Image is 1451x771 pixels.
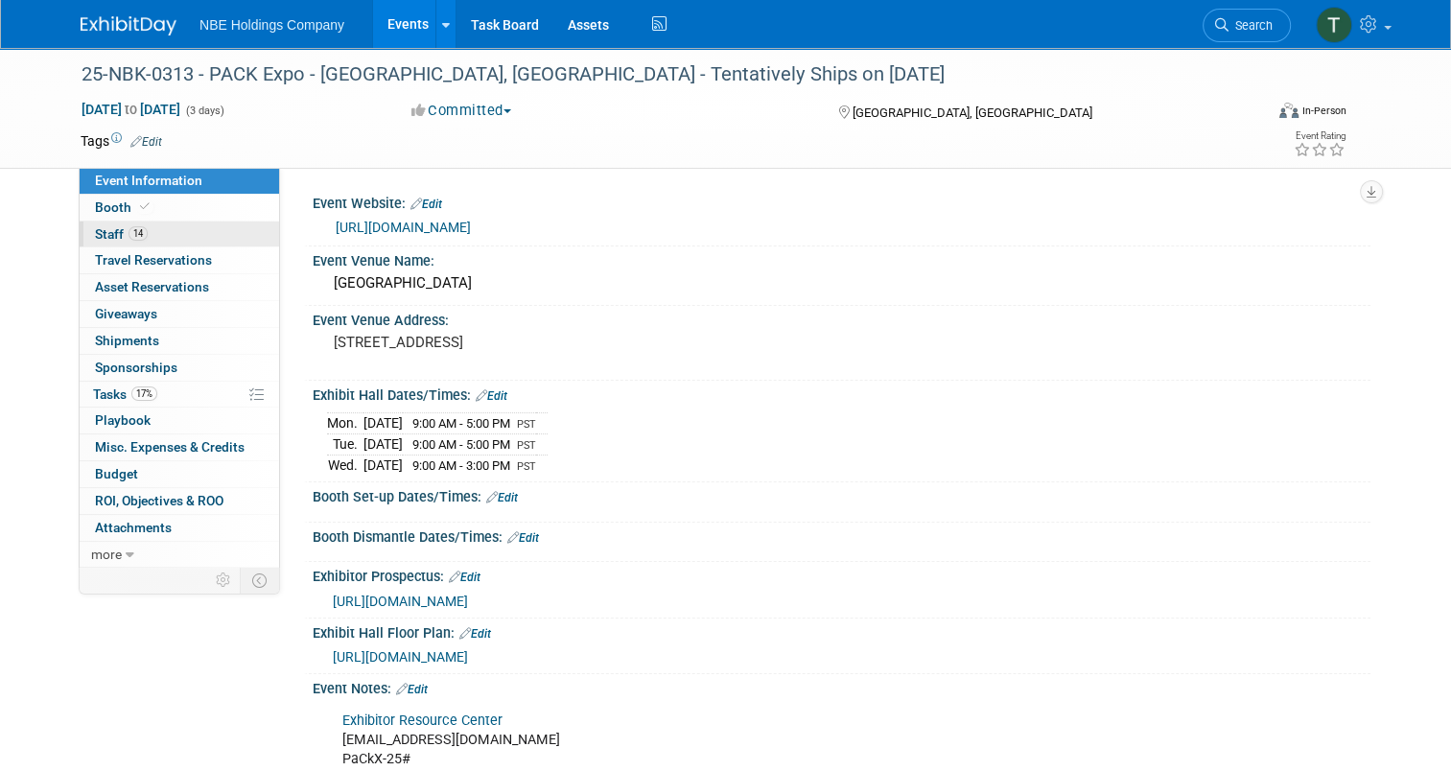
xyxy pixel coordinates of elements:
[95,226,148,242] span: Staff
[80,301,279,327] a: Giveaways
[342,713,503,729] a: Exhibitor Resource Center
[130,135,162,149] a: Edit
[1316,7,1352,43] img: Tim Wiersma
[412,437,510,452] span: 9:00 AM - 5:00 PM
[363,434,403,456] td: [DATE]
[1229,18,1273,33] span: Search
[95,173,202,188] span: Event Information
[336,220,471,235] a: [URL][DOMAIN_NAME]
[327,413,363,434] td: Mon.
[80,488,279,514] a: ROI, Objectives & ROO
[313,674,1370,699] div: Event Notes:
[95,279,209,294] span: Asset Reservations
[507,531,539,545] a: Edit
[517,439,536,452] span: PST
[80,222,279,247] a: Staff14
[93,386,157,402] span: Tasks
[486,491,518,504] a: Edit
[140,201,150,212] i: Booth reservation complete
[333,649,468,665] a: [URL][DOMAIN_NAME]
[333,594,468,609] a: [URL][DOMAIN_NAME]
[95,360,177,375] span: Sponsorships
[95,412,151,428] span: Playbook
[853,105,1092,120] span: [GEOGRAPHIC_DATA], [GEOGRAPHIC_DATA]
[313,306,1370,330] div: Event Venue Address:
[80,515,279,541] a: Attachments
[313,562,1370,587] div: Exhibitor Prospectus:
[327,269,1356,298] div: [GEOGRAPHIC_DATA]
[80,408,279,433] a: Playbook
[95,439,245,455] span: Misc. Expenses & Credits
[95,306,157,321] span: Giveaways
[1159,100,1346,128] div: Event Format
[184,105,224,117] span: (3 days)
[95,493,223,508] span: ROI, Objectives & ROO
[80,168,279,194] a: Event Information
[1279,103,1299,118] img: Format-Inperson.png
[80,434,279,460] a: Misc. Expenses & Credits
[95,199,153,215] span: Booth
[1294,131,1346,141] div: Event Rating
[1203,9,1291,42] a: Search
[327,434,363,456] td: Tue.
[81,16,176,35] img: ExhibitDay
[81,101,181,118] span: [DATE] [DATE]
[313,381,1370,406] div: Exhibit Hall Dates/Times:
[80,461,279,487] a: Budget
[122,102,140,117] span: to
[449,571,480,584] a: Edit
[412,416,510,431] span: 9:00 AM - 5:00 PM
[131,386,157,401] span: 17%
[517,460,536,473] span: PST
[80,382,279,408] a: Tasks17%
[396,683,428,696] a: Edit
[459,627,491,641] a: Edit
[410,198,442,211] a: Edit
[129,226,148,241] span: 14
[363,413,403,434] td: [DATE]
[95,466,138,481] span: Budget
[81,131,162,151] td: Tags
[80,542,279,568] a: more
[80,195,279,221] a: Booth
[207,568,241,593] td: Personalize Event Tab Strip
[363,455,403,475] td: [DATE]
[412,458,510,473] span: 9:00 AM - 3:00 PM
[80,247,279,273] a: Travel Reservations
[80,355,279,381] a: Sponsorships
[75,58,1239,92] div: 25-NBK-0313 - PACK Expo - [GEOGRAPHIC_DATA], [GEOGRAPHIC_DATA] - Tentatively Ships on [DATE]
[313,523,1370,548] div: Booth Dismantle Dates/Times:
[313,482,1370,507] div: Booth Set-up Dates/Times:
[476,389,507,403] a: Edit
[313,189,1370,214] div: Event Website:
[517,418,536,431] span: PST
[1301,104,1346,118] div: In-Person
[80,274,279,300] a: Asset Reservations
[91,547,122,562] span: more
[95,520,172,535] span: Attachments
[405,101,519,121] button: Committed
[95,252,212,268] span: Travel Reservations
[313,246,1370,270] div: Event Venue Name:
[327,455,363,475] td: Wed.
[199,17,344,33] span: NBE Holdings Company
[313,619,1370,643] div: Exhibit Hall Floor Plan:
[334,334,733,351] pre: [STREET_ADDRESS]
[95,333,159,348] span: Shipments
[80,328,279,354] a: Shipments
[241,568,280,593] td: Toggle Event Tabs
